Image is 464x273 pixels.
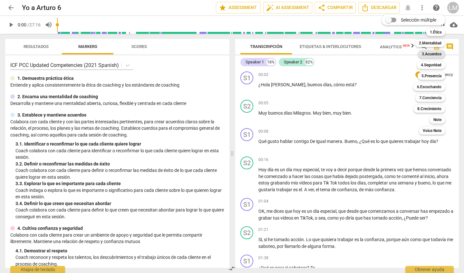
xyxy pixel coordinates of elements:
[401,17,436,24] span: Selección múltiple
[417,105,441,113] b: 8.Сrecimiento
[422,50,441,58] b: 3.Acuerdos
[417,83,441,91] b: 6.Escuchando
[421,61,441,69] b: 4.Seguridad
[419,94,441,102] b: 7.Conciencia
[421,72,441,80] b: 5.Presencia
[419,39,441,47] b: 2.Mentalidad
[430,28,441,36] b: 1.Ética
[423,127,441,135] b: Voice Note
[433,116,441,124] b: Note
